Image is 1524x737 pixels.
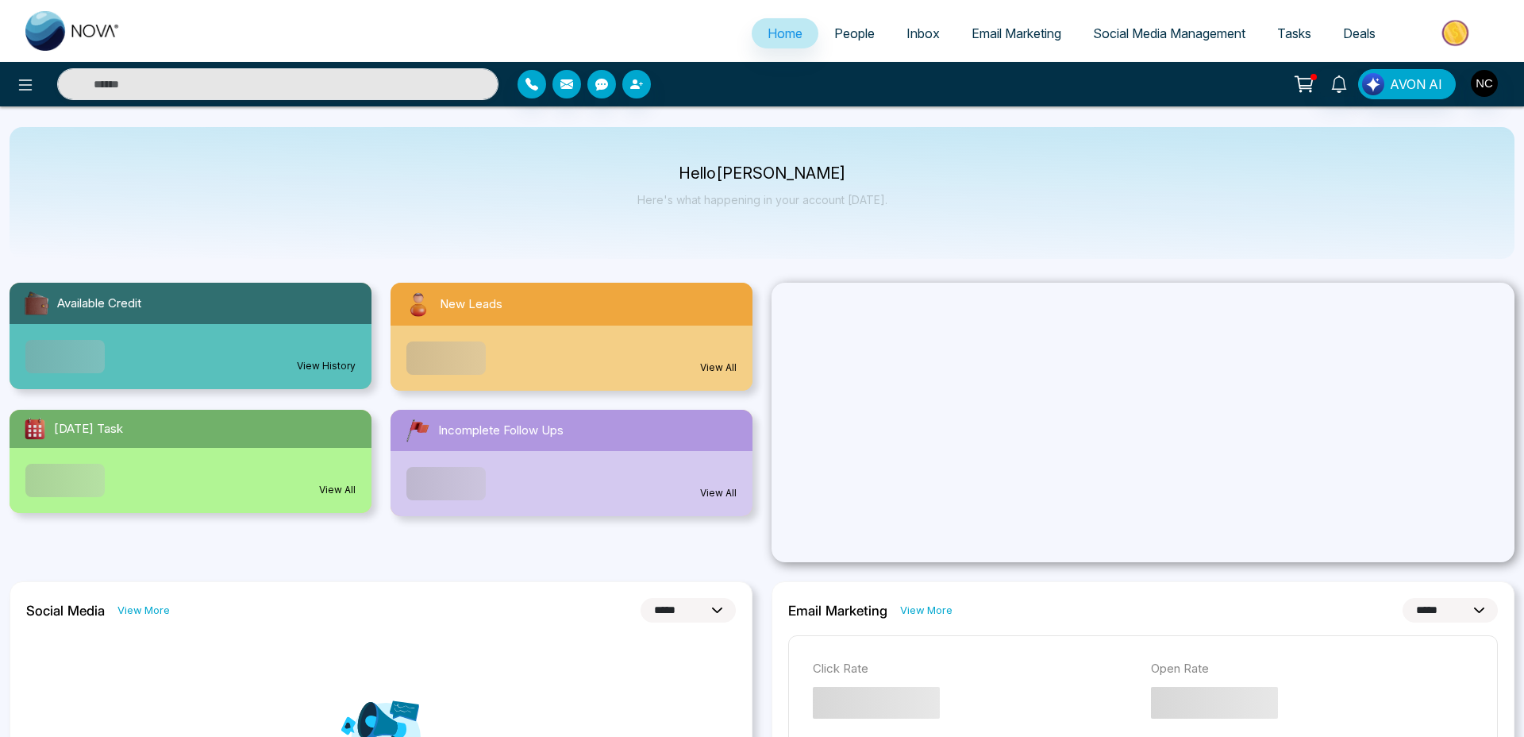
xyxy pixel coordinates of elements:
[54,420,123,438] span: [DATE] Task
[1358,69,1456,99] button: AVON AI
[1327,18,1391,48] a: Deals
[1151,660,1473,678] p: Open Rate
[1077,18,1261,48] a: Social Media Management
[1261,18,1327,48] a: Tasks
[1362,73,1384,95] img: Lead Flow
[1399,15,1514,51] img: Market-place.gif
[700,486,737,500] a: View All
[25,11,121,51] img: Nova CRM Logo
[403,289,433,319] img: newLeads.svg
[26,603,105,619] h2: Social Media
[906,25,940,41] span: Inbox
[403,416,432,445] img: followUps.svg
[381,410,762,516] a: Incomplete Follow UpsView All
[834,25,875,41] span: People
[1277,25,1311,41] span: Tasks
[381,283,762,391] a: New LeadsView All
[900,603,952,618] a: View More
[788,603,887,619] h2: Email Marketing
[752,18,818,48] a: Home
[22,289,51,318] img: availableCredit.svg
[297,359,356,373] a: View History
[637,167,887,180] p: Hello [PERSON_NAME]
[1471,70,1498,97] img: User Avatar
[1390,75,1442,94] span: AVON AI
[818,18,891,48] a: People
[57,295,141,313] span: Available Credit
[972,25,1061,41] span: Email Marketing
[1343,25,1376,41] span: Deals
[438,422,564,440] span: Incomplete Follow Ups
[440,295,502,314] span: New Leads
[700,361,737,375] a: View All
[813,660,1135,678] p: Click Rate
[1093,25,1245,41] span: Social Media Management
[319,483,356,497] a: View All
[637,193,887,206] p: Here's what happening in your account [DATE].
[768,25,802,41] span: Home
[117,603,170,618] a: View More
[22,416,48,442] img: todayTask.svg
[956,18,1077,48] a: Email Marketing
[891,18,956,48] a: Inbox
